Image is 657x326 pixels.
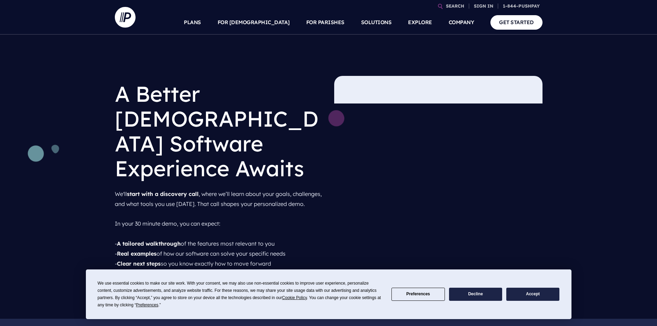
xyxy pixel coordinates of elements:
[391,288,445,301] button: Preferences
[408,10,432,34] a: EXPLORE
[361,10,392,34] a: SOLUTIONS
[117,250,157,257] strong: Real examples
[115,76,323,186] h1: A Better [DEMOGRAPHIC_DATA] Software Experience Awaits
[449,10,474,34] a: COMPANY
[449,288,502,301] button: Decline
[127,190,199,197] strong: start with a discovery call
[136,303,158,307] span: Preferences
[98,280,383,309] div: We use essential cookies to make our site work. With your consent, we may also use non-essential ...
[218,10,290,34] a: FOR [DEMOGRAPHIC_DATA]
[282,295,307,300] span: Cookie Policy
[506,288,559,301] button: Accept
[490,15,542,29] a: GET STARTED
[115,186,323,291] p: We'll , where we’ll learn about your goals, challenges, and what tools you use [DATE]. That call ...
[306,10,345,34] a: FOR PARISHES
[117,260,161,267] strong: Clear next steps
[117,240,181,247] strong: A tailored walkthrough
[184,10,201,34] a: PLANS
[86,269,571,319] div: Cookie Consent Prompt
